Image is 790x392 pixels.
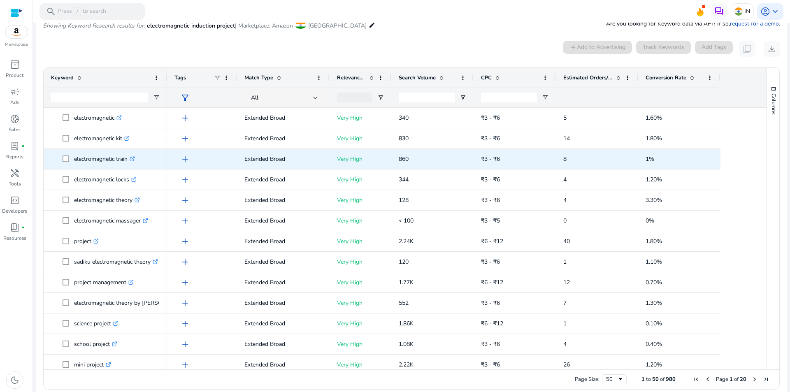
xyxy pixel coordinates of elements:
[74,233,99,250] p: project
[646,258,662,266] span: 1.10%
[563,340,567,348] span: 4
[74,192,140,209] p: electromagnetic theory
[481,155,500,163] span: ₹3 - ₹6
[74,171,137,188] p: electromagnetic locks
[399,196,409,204] span: 128
[399,93,455,102] input: Search Volume Filter Input
[399,114,409,122] span: 340
[174,74,186,81] span: Tags
[244,109,322,126] p: Extended Broad
[337,356,384,373] p: Very High
[74,109,122,126] p: electromagnetic
[563,74,613,81] span: Estimated Orders/Month
[9,180,21,188] p: Tools
[646,176,662,183] span: 1.20%
[399,176,409,183] span: 344
[399,217,414,225] span: < 100
[244,212,322,229] p: Extended Broad
[399,258,409,266] span: 120
[563,361,570,369] span: 26
[563,299,567,307] span: 7
[180,278,190,288] span: add
[74,356,111,373] p: mini project
[744,4,750,19] p: IN
[74,315,118,332] p: science project
[704,376,711,383] div: Previous Page
[563,196,567,204] span: 4
[9,126,21,133] p: Sales
[767,44,777,54] span: download
[770,93,777,114] span: Columns
[763,376,769,383] div: Last Page
[481,320,503,327] span: ₹6 - ₹12
[575,376,599,383] div: Page Size:
[74,336,117,353] p: school project
[646,155,654,163] span: 1%
[21,226,25,229] span: fiber_manual_record
[399,237,414,245] span: 2.24K
[74,253,158,270] p: sadiku electromagnetic theory
[481,258,500,266] span: ₹3 - ₹6
[481,196,500,204] span: ₹3 - ₹6
[646,361,662,369] span: 1.20%
[235,22,293,30] span: | Marketplace: Amazon
[10,60,20,70] span: inventory_2
[641,376,645,383] span: 1
[751,376,758,383] div: Next Page
[399,299,409,307] span: 552
[369,20,375,30] mat-icon: edit
[693,376,699,383] div: First Page
[244,192,322,209] p: Extended Broad
[244,74,273,81] span: Match Type
[337,315,384,332] p: Very High
[337,233,384,250] p: Very High
[481,135,500,142] span: ₹3 - ₹6
[180,216,190,226] span: add
[180,134,190,144] span: add
[337,130,384,147] p: Very High
[666,376,676,383] span: 980
[563,176,567,183] span: 4
[337,171,384,188] p: Very High
[2,207,27,215] p: Developers
[337,74,366,81] span: Relevance Score
[399,135,409,142] span: 830
[244,295,322,311] p: Extended Broad
[760,7,770,16] span: account_circle
[180,154,190,164] span: add
[244,356,322,373] p: Extended Broad
[180,360,190,370] span: add
[244,274,322,291] p: Extended Broad
[646,237,662,245] span: 1.80%
[51,74,74,81] span: Keyword
[251,94,258,102] span: All
[646,135,662,142] span: 1.80%
[481,74,492,81] span: CPC
[74,130,130,147] p: electromagnetic kit
[337,212,384,229] p: Very High
[660,376,665,383] span: of
[180,319,190,329] span: add
[244,315,322,332] p: Extended Broad
[180,93,190,103] span: filter_alt
[337,192,384,209] p: Very High
[10,87,20,97] span: campaign
[542,94,548,101] button: Open Filter Menu
[10,99,19,106] p: Ads
[43,22,145,30] i: Showing Keyword Research results for:
[481,176,500,183] span: ₹3 - ₹6
[646,340,662,348] span: 0.40%
[10,375,20,385] span: dark_mode
[646,114,662,122] span: 1.60%
[180,298,190,308] span: add
[74,151,135,167] p: electromagnetic train
[563,320,567,327] span: 1
[399,74,436,81] span: Search Volume
[734,7,743,16] img: in.svg
[399,278,414,286] span: 1.77K
[716,376,728,383] span: Page
[337,109,384,126] p: Very High
[337,336,384,353] p: Very High
[481,217,500,225] span: ₹3 - ₹5
[6,153,23,160] p: Reports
